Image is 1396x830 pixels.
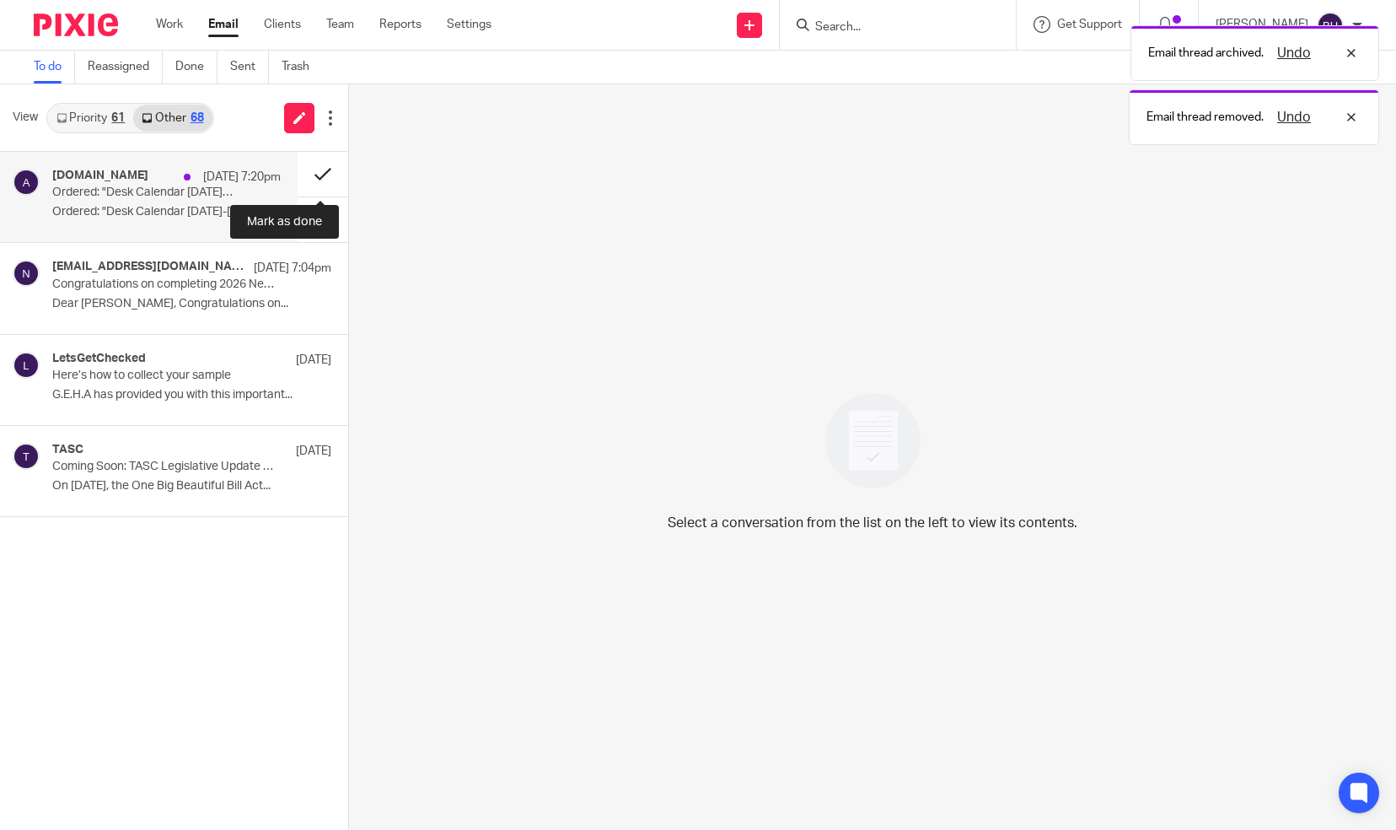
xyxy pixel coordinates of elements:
[52,205,281,219] p: Ordered: "Desk Calendar [DATE]-[DATE] ..."͏ ‌...
[379,16,421,33] a: Reports
[52,186,235,200] p: Ordered: "Desk Calendar [DATE]-[DATE] ..."
[296,443,331,460] p: [DATE]
[191,112,204,124] div: 68
[34,51,75,84] a: To do
[208,16,239,33] a: Email
[48,105,133,132] a: Priority61
[230,51,269,84] a: Sent
[52,443,83,457] h4: TASC
[175,51,217,84] a: Done
[111,112,125,124] div: 61
[282,51,322,84] a: Trash
[52,260,245,274] h4: [EMAIL_ADDRESS][DOMAIN_NAME]
[13,260,40,287] img: svg%3E
[52,388,331,402] p: G.E.H.A has provided you with this important...
[52,479,331,493] p: On [DATE], the One Big Beautiful Bill Act...
[52,297,331,311] p: Dear [PERSON_NAME], Congratulations on...
[88,51,163,84] a: Reassigned
[264,16,301,33] a: Clients
[13,443,40,470] img: svg%3E
[133,105,212,132] a: Other68
[156,16,183,33] a: Work
[668,513,1077,533] p: Select a conversation from the list on the left to view its contents.
[52,352,146,366] h4: LetsGetChecked
[34,13,118,36] img: Pixie
[203,169,281,186] p: [DATE] 7:20pm
[254,260,331,277] p: [DATE] 7:04pm
[814,382,932,499] img: image
[1272,107,1316,127] button: Undo
[447,16,491,33] a: Settings
[52,460,276,474] p: Coming Soon: TASC Legislative Update on the OBBBA
[326,16,354,33] a: Team
[13,169,40,196] img: svg%3E
[1272,43,1316,63] button: Undo
[52,169,148,183] h4: [DOMAIN_NAME]
[52,278,276,292] p: Congratulations on completing 2026 Network Health Medicare Sales Agent Training and Testing
[1146,109,1264,126] p: Email thread removed.
[1148,45,1264,62] p: Email thread archived.
[296,352,331,369] p: [DATE]
[13,109,38,127] span: View
[13,352,40,379] img: svg%3E
[52,369,276,383] p: Here’s how to collect your sample
[1317,12,1344,39] img: svg%3E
